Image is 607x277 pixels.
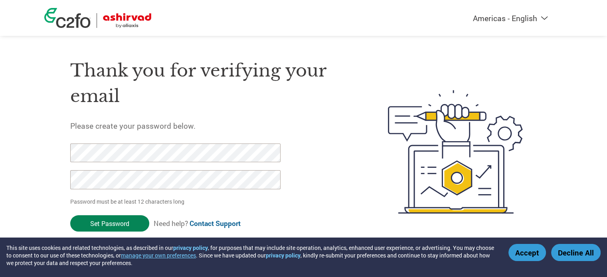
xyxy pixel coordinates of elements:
[121,251,196,259] button: manage your own preferences
[190,219,241,228] a: Contact Support
[44,8,91,28] img: c2fo logo
[154,219,241,228] span: Need help?
[508,244,546,261] button: Accept
[6,244,497,267] div: This site uses cookies and related technologies, as described in our , for purposes that may incl...
[173,244,208,251] a: privacy policy
[103,13,152,28] img: Ashirvad
[70,215,149,232] input: Set Password
[70,121,350,131] h5: Please create your password below.
[374,46,537,257] img: create-password
[70,197,283,206] p: Password must be at least 12 characters long
[551,244,601,261] button: Decline All
[266,251,301,259] a: privacy policy
[70,58,350,109] h1: Thank you for verifying your email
